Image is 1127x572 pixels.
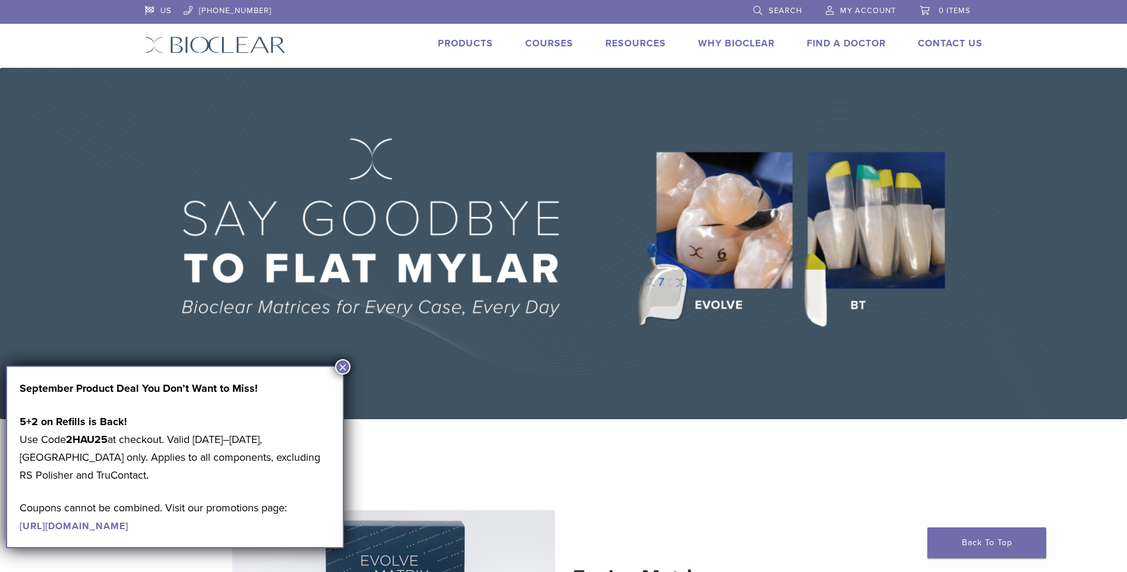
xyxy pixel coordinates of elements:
[438,37,493,49] a: Products
[66,433,108,446] strong: 2HAU25
[698,37,775,49] a: Why Bioclear
[145,36,286,54] img: Bioclear
[840,6,896,15] span: My Account
[918,37,983,49] a: Contact Us
[20,520,128,532] a: [URL][DOMAIN_NAME]
[525,37,573,49] a: Courses
[807,37,886,49] a: Find A Doctor
[20,499,330,535] p: Coupons cannot be combined. Visit our promotions page:
[939,6,971,15] span: 0 items
[20,415,127,428] strong: 5+2 on Refills is Back!
[605,37,666,49] a: Resources
[20,413,330,484] p: Use Code at checkout. Valid [DATE]–[DATE], [GEOGRAPHIC_DATA] only. Applies to all components, exc...
[927,527,1046,558] a: Back To Top
[20,382,258,395] strong: September Product Deal You Don’t Want to Miss!
[335,359,351,375] button: Close
[769,6,802,15] span: Search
